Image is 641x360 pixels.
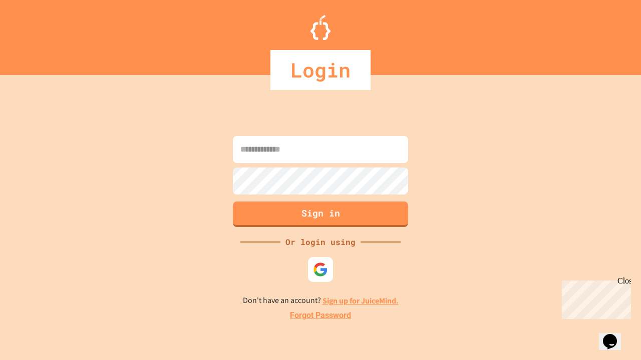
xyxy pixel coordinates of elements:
iframe: chat widget [599,320,631,350]
div: Chat with us now!Close [4,4,69,63]
div: Or login using [280,236,361,248]
a: Sign up for JuiceMind. [323,295,399,306]
img: Logo.svg [310,15,331,40]
div: Login [270,50,371,90]
p: Don't have an account? [243,294,399,307]
a: Forgot Password [290,309,351,321]
button: Sign in [233,201,408,227]
iframe: chat widget [558,276,631,319]
img: google-icon.svg [313,262,328,277]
